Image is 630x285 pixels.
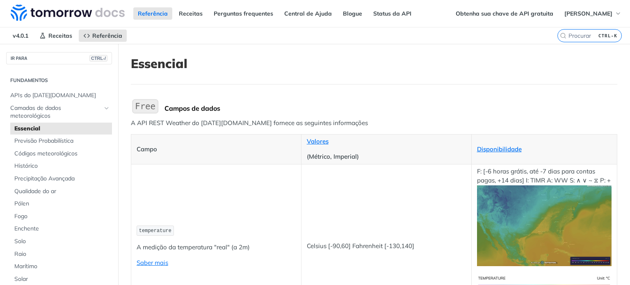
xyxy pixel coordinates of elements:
[89,55,107,62] span: CTRL-/
[10,248,112,260] a: Raio
[137,145,157,153] font: Campo
[560,7,626,20] button: [PERSON_NAME]
[6,89,112,102] a: APIs do [DATE][DOMAIN_NAME]
[10,235,112,248] a: Solo
[10,198,112,210] a: Pólen
[10,104,61,120] font: Camadas de dados meteorológicos
[477,145,522,153] a: Disponibilidade
[137,243,250,251] font: A medição da temperatura "real" (a 2m)
[11,56,27,61] font: IR PARA
[131,119,368,127] font: A API REST Weather do [DATE][DOMAIN_NAME] fornece as seguintes informações
[343,10,362,17] font: Blogue
[14,200,29,207] font: Pólen
[214,10,273,17] font: Perguntas frequentes
[14,250,26,258] font: Raio
[10,135,112,147] a: Previsão Probabilística
[477,221,612,229] span: Expandir imagem
[14,162,38,169] font: Histórico
[14,175,75,182] font: Precipitação Avançada
[307,242,414,250] font: Celsius [-90,60] Fahrenheit [-130,140]
[179,10,203,17] font: Receitas
[6,102,112,122] a: Camadas de dados meteorológicosMostrar subpáginas para Camadas de Dados Meteorológicos
[11,5,125,21] img: Documentação da API do clima do Tomorrow.io
[174,7,207,20] a: Receitas
[10,77,48,83] font: Fundamentos
[138,10,168,17] font: Referência
[209,7,278,20] a: Perguntas frequentes
[139,228,171,234] span: temperature
[560,32,566,39] svg: Procurar
[14,275,28,283] font: Solar
[14,262,37,270] font: Marítimo
[10,223,112,235] a: Enchente
[10,185,112,198] a: Qualidade do ar
[164,104,220,112] font: Campos de dados
[14,125,40,132] font: Essencial
[338,7,367,20] a: Blogue
[48,32,72,39] font: Receitas
[307,137,329,145] a: Valores
[14,187,56,195] font: Qualidade do ar
[131,55,187,71] font: Essencial
[14,237,26,245] font: Solo
[10,173,112,185] a: Precipitação Avançada
[14,212,27,220] font: Fogo
[103,105,110,112] button: Mostrar subpáginas para Camadas de Dados Meteorológicos
[6,52,112,64] button: IR PARACTRL-/
[92,32,122,39] font: Referência
[14,137,73,144] font: Previsão Probabilística
[35,30,77,42] a: Receitas
[284,10,332,17] font: Central de Ajuda
[451,7,558,20] a: Obtenha sua chave de API gratuita
[10,91,96,99] font: APIs do [DATE][DOMAIN_NAME]
[477,167,611,185] font: F: [-6 horas grátis, até -7 dias para contas pagas, +14 dias] I: TIMR A: WW S: ∧ ∨ ~ ⧖ P: +
[10,148,112,160] a: Códigos meteorológicos
[280,7,336,20] a: Central de Ajuda
[564,10,612,17] font: [PERSON_NAME]
[14,225,39,232] font: Enchente
[10,210,112,223] a: Fogo
[596,32,619,40] kbd: CTRL-K
[79,30,127,42] a: Referência
[137,259,168,267] a: Saber mais
[133,7,172,20] a: Referência
[10,123,112,135] a: Essencial
[373,10,411,17] font: Status da API
[13,32,28,39] font: v4.0.1
[456,10,553,17] font: Obtenha sua chave de API gratuita
[369,7,416,20] a: Status da API
[10,160,112,172] a: Histórico
[14,150,78,157] font: Códigos meteorológicos
[307,153,359,160] font: (Métrico, Imperial)
[10,260,112,273] a: Marítimo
